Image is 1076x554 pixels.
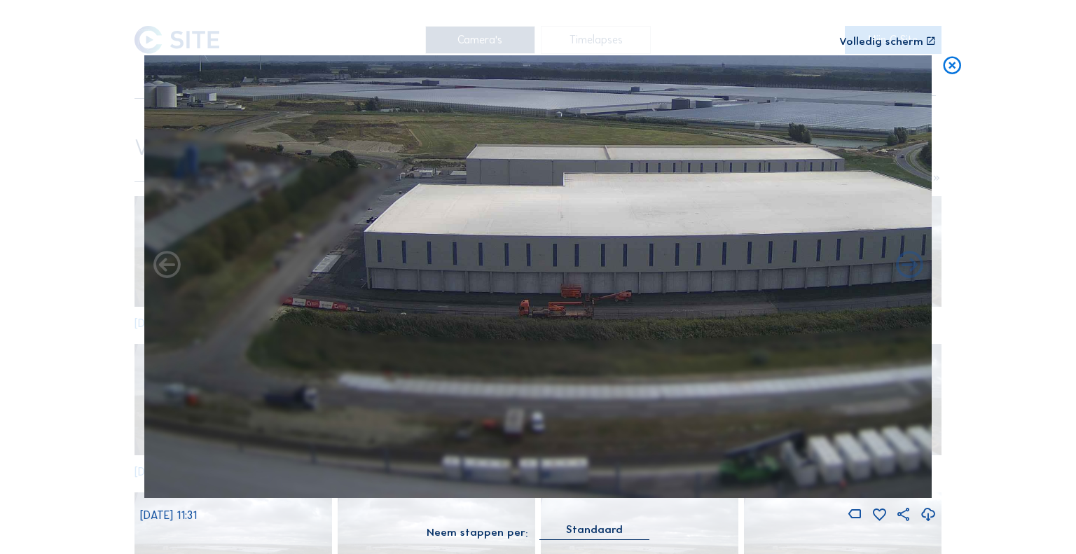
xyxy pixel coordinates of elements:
[539,523,649,539] div: Standaard
[151,249,183,282] i: Forward
[893,249,925,282] i: Back
[140,508,197,522] span: [DATE] 11:31
[839,36,923,46] div: Volledig scherm
[144,55,932,499] img: Image
[427,527,528,537] div: Neem stappen per:
[566,523,623,536] div: Standaard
